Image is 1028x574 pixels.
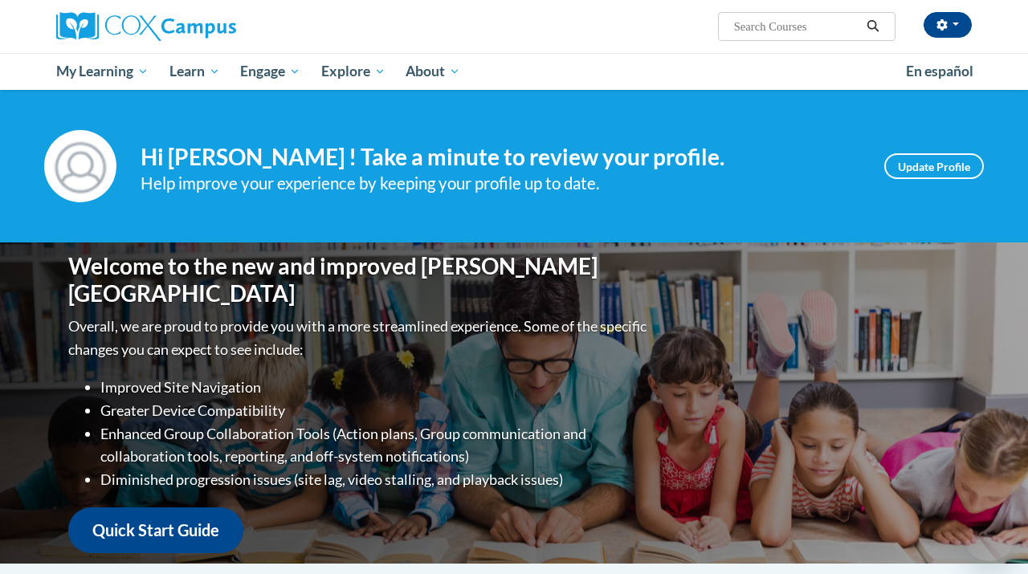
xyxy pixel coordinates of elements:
h1: Welcome to the new and improved [PERSON_NAME][GEOGRAPHIC_DATA] [68,253,651,307]
a: Update Profile [884,153,984,179]
li: Improved Site Navigation [100,376,651,399]
li: Greater Device Compatibility [100,399,651,422]
span: About [406,62,460,81]
a: Explore [311,53,396,90]
a: Learn [159,53,230,90]
span: En español [906,63,973,79]
button: Search [861,17,885,36]
img: Profile Image [44,130,116,202]
li: Enhanced Group Collaboration Tools (Action plans, Group communication and collaboration tools, re... [100,422,651,469]
p: Overall, we are proud to provide you with a more streamlined experience. Some of the specific cha... [68,315,651,361]
iframe: Button to launch messaging window [964,510,1015,561]
h4: Hi [PERSON_NAME] ! Take a minute to review your profile. [141,144,860,171]
button: Account Settings [924,12,972,38]
a: Quick Start Guide [68,507,243,553]
span: My Learning [56,62,149,81]
span: Explore [321,62,385,81]
span: Learn [169,62,220,81]
a: Cox Campus [56,12,345,41]
div: Main menu [44,53,984,90]
li: Diminished progression issues (site lag, video stalling, and playback issues) [100,468,651,491]
img: Cox Campus [56,12,236,41]
a: En español [895,55,984,88]
a: Engage [230,53,311,90]
a: About [396,53,471,90]
input: Search Courses [732,17,861,36]
a: My Learning [46,53,159,90]
span: Engage [240,62,300,81]
div: Help improve your experience by keeping your profile up to date. [141,170,860,197]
